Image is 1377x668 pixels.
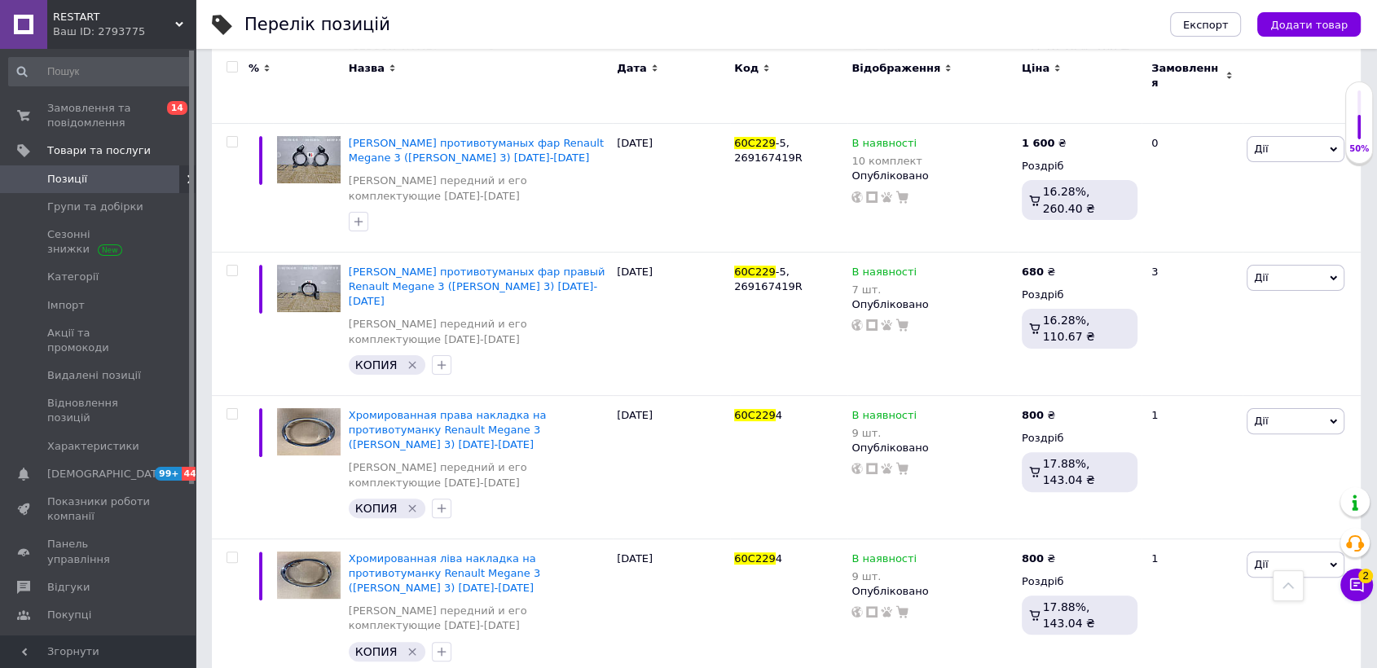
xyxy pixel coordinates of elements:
div: Ваш ID: 2793775 [53,24,196,39]
div: [DATE] [613,252,730,395]
div: 9 шт. [851,570,917,582]
span: Акції та промокоди [47,326,151,355]
span: Категорії [47,270,99,284]
a: [PERSON_NAME] передний и его комплектующие [DATE]-[DATE] [349,174,609,203]
a: [PERSON_NAME] противотуманых фар правый Renault Megane 3 ([PERSON_NAME] 3) [DATE]-[DATE] [349,266,605,307]
span: Сезонні знижки [47,227,151,257]
div: Опубліковано [851,169,1014,183]
a: [PERSON_NAME] передний и его комплектующие [DATE]-[DATE] [349,604,609,633]
a: [PERSON_NAME] передний и его комплектующие [DATE]-[DATE] [349,317,609,346]
span: В наявності [851,266,917,283]
a: [PERSON_NAME] противотуманых фар Renault Megane 3 ([PERSON_NAME] 3) [DATE]-[DATE] [349,137,604,164]
b: 1 600 [1022,137,1055,149]
div: Роздріб [1022,159,1137,174]
img: Кронштейн противотуманых фар Renault Megane 3 (Рено Меган 3) 2013-2016 [277,136,341,183]
span: Панель управління [47,537,151,566]
div: ₴ [1022,552,1055,566]
span: В наявності [851,137,917,154]
img: Хромированная права накладка на противотуманку Renault Megane 3 (Рено Меган 3) 2014-2016 [277,408,341,455]
div: ₴ [1022,408,1055,423]
img: Кронштейн противотуманых фар правый Renault Megane 3 (Рено Меган 3) 2013-2016 [277,265,341,312]
b: 680 [1022,266,1044,278]
button: Експорт [1170,12,1242,37]
span: 17.88%, 143.04 ₴ [1043,457,1095,486]
a: Хромированная ліва накладка на противотуманку Renault Megane 3 ([PERSON_NAME] 3) [DATE]-[DATE] [349,552,540,594]
button: Додати товар [1257,12,1361,37]
span: 14 [167,101,187,115]
div: Перелік позицій [244,16,390,33]
b: 800 [1022,409,1044,421]
span: КОПИЯ [355,502,398,515]
div: Роздріб [1022,431,1137,446]
div: Опубліковано [851,297,1014,312]
span: 60C229 [734,552,775,565]
span: Назва [349,61,385,76]
div: Опубліковано [851,584,1014,599]
span: Групи та добірки [47,200,143,214]
span: Відгуки [47,580,90,595]
span: 60C229 [734,409,775,421]
span: Замовлення [1151,61,1221,90]
div: 9 шт. [851,427,917,439]
span: 4 [776,409,782,421]
span: Замовлення та повідомлення [47,101,151,130]
span: Імпорт [47,298,85,313]
svg: Видалити мітку [406,645,419,658]
span: 17.88%, 143.04 ₴ [1043,600,1095,630]
div: 3 [1142,252,1243,395]
span: 60C229 [734,266,775,278]
span: В наявності [851,409,917,426]
span: Товари та послуги [47,143,151,158]
div: [DATE] [613,395,730,538]
span: Дії [1254,415,1268,427]
span: Відображення [851,61,940,76]
a: [PERSON_NAME] передний и его комплектующие [DATE]-[DATE] [349,460,609,490]
span: 16.28%, 110.67 ₴ [1043,314,1095,343]
span: Покупці [47,608,91,622]
img: Хромированная ліва накладка на противотуманку Renault Megane 3 (Рено Меган 3) 2014-2016 [277,552,341,599]
span: 16.28%, 260.40 ₴ [1043,185,1095,214]
svg: Видалити мітку [406,358,419,371]
span: 44 [182,467,200,481]
div: 0 [1142,124,1243,253]
span: 4 [776,552,782,565]
span: 2 [1358,569,1373,583]
span: КОПИЯ [355,645,398,658]
input: Пошук [8,57,191,86]
div: [DATE] [613,124,730,253]
a: Хромированная права накладка на противотуманку Renault Megane 3 ([PERSON_NAME] 3) [DATE]-[DATE] [349,409,547,450]
span: RESTART [53,10,175,24]
div: Опубліковано [851,441,1014,455]
b: 800 [1022,552,1044,565]
span: Код [734,61,759,76]
span: Позиції [47,172,87,187]
span: Дії [1254,271,1268,283]
div: Роздріб [1022,574,1137,589]
span: Ціна [1022,61,1049,76]
span: % [249,61,259,76]
span: Дії [1254,143,1268,155]
span: Характеристики [47,439,139,454]
div: ₴ [1022,265,1055,279]
span: Дії [1254,558,1268,570]
div: 1 [1142,395,1243,538]
span: Додати товар [1270,19,1348,31]
span: Показники роботи компанії [47,494,151,524]
span: КОПИЯ [355,358,398,371]
span: Видалені позиції [47,368,141,383]
button: Чат з покупцем2 [1340,569,1373,601]
span: Дата [617,61,647,76]
div: ₴ [1022,136,1067,151]
span: Відновлення позицій [47,396,151,425]
span: 60C229 [734,137,775,149]
span: В наявності [851,552,917,569]
div: 10 комплект [851,155,922,167]
span: Експорт [1183,19,1229,31]
svg: Видалити мітку [406,502,419,515]
div: 7 шт. [851,283,917,296]
span: 99+ [155,467,182,481]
